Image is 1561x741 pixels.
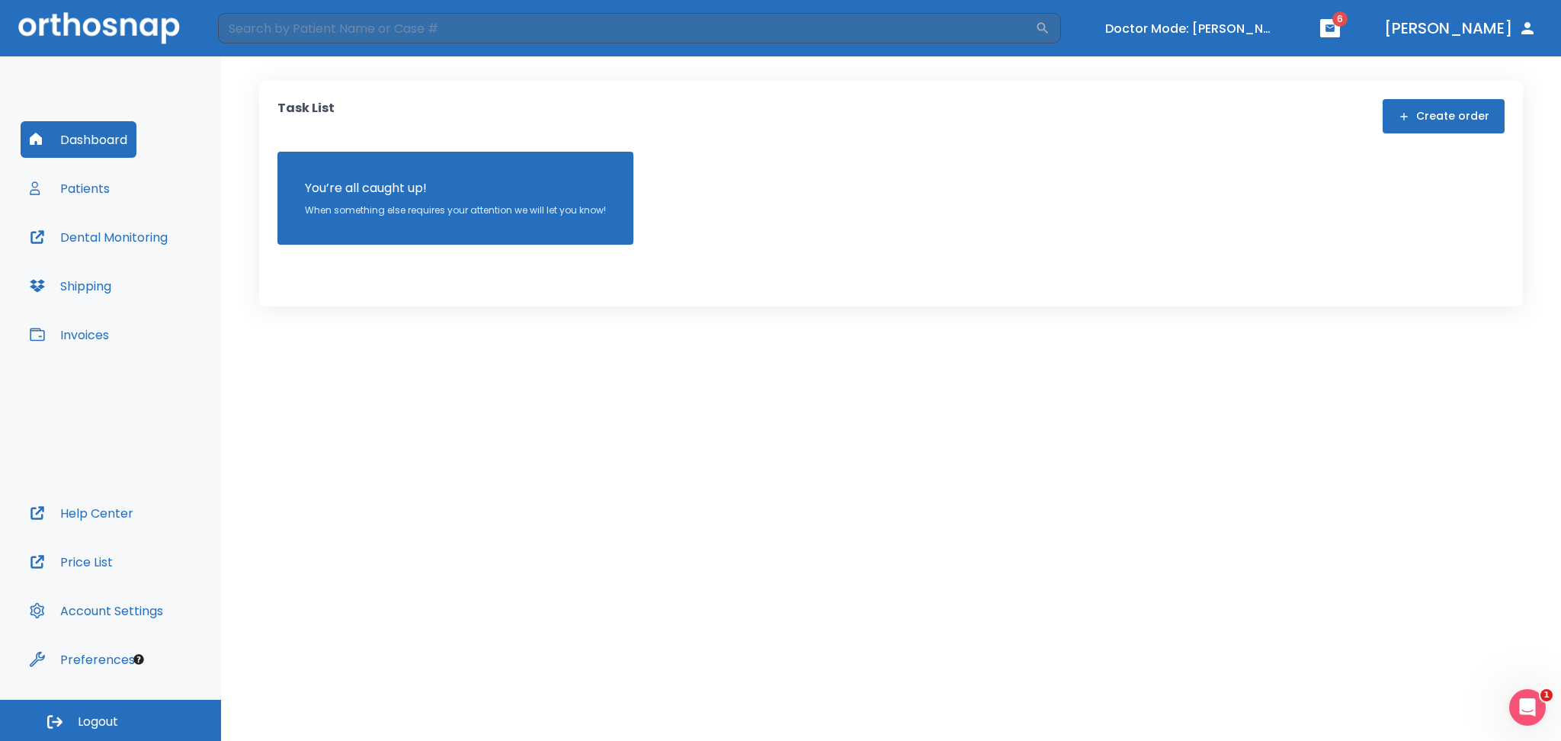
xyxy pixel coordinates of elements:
[1378,14,1543,42] button: [PERSON_NAME]
[1332,11,1348,27] span: 6
[18,12,180,43] img: Orthosnap
[21,316,118,353] button: Invoices
[218,13,1035,43] input: Search by Patient Name or Case #
[1509,689,1546,726] iframe: Intercom live chat
[21,495,143,531] button: Help Center
[21,170,119,207] button: Patients
[1383,99,1505,133] button: Create order
[21,544,122,580] button: Price List
[277,99,335,133] p: Task List
[305,204,606,217] p: When something else requires your attention we will let you know!
[21,121,136,158] button: Dashboard
[21,268,120,304] button: Shipping
[21,641,144,678] button: Preferences
[21,219,177,255] button: Dental Monitoring
[132,653,146,666] div: Tooltip anchor
[1540,689,1553,701] span: 1
[78,714,118,730] span: Logout
[305,179,606,197] p: You’re all caught up!
[1099,16,1282,41] button: Doctor Mode: [PERSON_NAME]
[21,592,172,629] button: Account Settings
